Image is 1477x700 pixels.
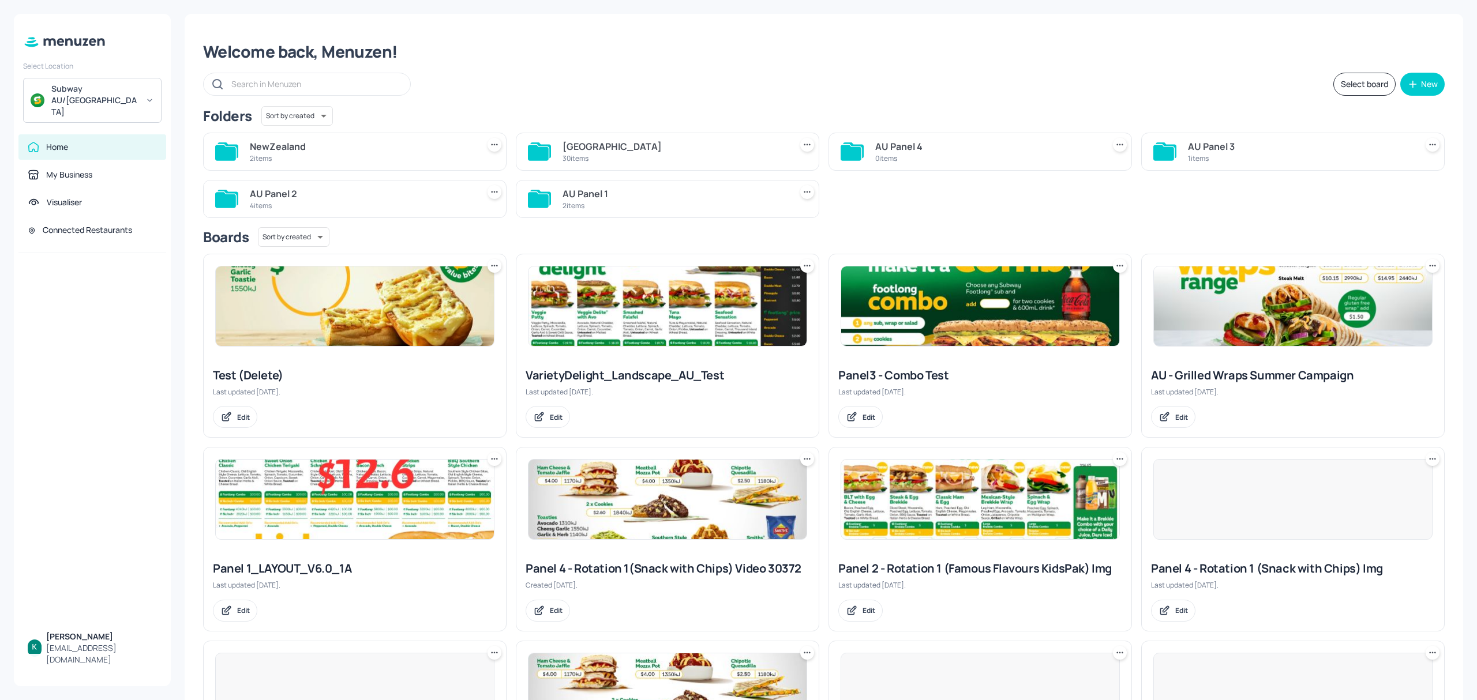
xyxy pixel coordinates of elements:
img: 2025-07-25-1753414761579afykj6w6vp.jpeg [528,266,807,346]
div: Welcome back, Menuzen! [203,42,1445,62]
div: Last updated [DATE]. [213,387,497,397]
div: VarietyDelight_Landscape_AU_Test [526,367,809,383]
div: 4 items [250,201,474,210]
div: Panel 4 - Rotation 1(Snack with Chips) Video 30372 [526,560,809,577]
div: Edit [550,412,563,422]
div: My Business [46,169,92,180]
div: Last updated [DATE]. [838,580,1122,590]
button: New [1400,73,1445,96]
div: 2 items [563,201,786,210]
div: Panel 1_LAYOUT_V6.0_1A [213,560,497,577]
div: Edit [1175,605,1188,615]
div: 0 items [875,153,1099,163]
img: 2025-08-07-1754562241714zf1t2x7jm3b.jpeg [841,266,1119,346]
div: [EMAIL_ADDRESS][DOMAIN_NAME] [46,642,157,665]
div: Sort by created [258,225,329,249]
div: Last updated [DATE]. [1151,387,1435,397]
img: 2024-12-19-1734584245950k86txo84it.jpeg [1154,266,1432,346]
div: New [1421,80,1438,88]
div: Last updated [DATE]. [1151,580,1435,590]
div: Sort by created [261,104,333,127]
div: Last updated [DATE]. [526,387,809,397]
img: avatar [31,93,44,107]
div: AU - Grilled Wraps Summer Campaign [1151,367,1435,383]
div: [PERSON_NAME] [46,631,157,642]
button: Select board [1333,73,1396,96]
img: 2025-08-07-1754560946348toavwcegvaj.jpeg [216,460,494,539]
div: Edit [550,605,563,615]
div: 1 items [1188,153,1412,163]
div: Edit [1175,412,1188,422]
div: Visualiser [47,197,82,208]
div: AU Panel 4 [875,140,1099,153]
div: Edit [237,605,250,615]
div: Edit [863,605,875,615]
div: Created [DATE]. [526,580,809,590]
div: Test (Delete) [213,367,497,383]
img: 2024-10-30-1730249782100jweh1mnj9x.jpeg [528,460,807,539]
img: 2025-08-06-1754450030621rezxp7sluh.jpeg [216,266,494,346]
div: Boards [203,228,249,246]
div: Folders [203,107,252,125]
div: NewZealand [250,140,474,153]
div: Home [46,141,68,153]
div: 30 items [563,153,786,163]
div: Last updated [DATE]. [213,580,497,590]
div: Panel 2 - Rotation 1 (Famous Flavours KidsPak) Img [838,560,1122,577]
div: AU Panel 2 [250,187,474,201]
div: Last updated [DATE]. [838,387,1122,397]
div: Edit [863,412,875,422]
div: 2 items [250,153,474,163]
div: Panel 4 - Rotation 1 (Snack with Chips) Img [1151,560,1435,577]
div: Panel3 - Combo Test [838,367,1122,383]
div: Edit [237,412,250,422]
div: AU Panel 1 [563,187,786,201]
input: Search in Menuzen [231,76,399,92]
div: [GEOGRAPHIC_DATA] [563,140,786,153]
img: 2025-08-04-1754288214393g8m6ggcpjt6.jpeg [841,460,1119,539]
img: ACg8ocKBIlbXoTTzaZ8RZ_0B6YnoiWvEjOPx6MQW7xFGuDwnGH3hbQ=s96-c [28,639,42,653]
div: AU Panel 3 [1188,140,1412,153]
div: Connected Restaurants [43,224,132,236]
div: Subway AU/[GEOGRAPHIC_DATA] [51,83,138,118]
div: Select Location [23,61,162,71]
